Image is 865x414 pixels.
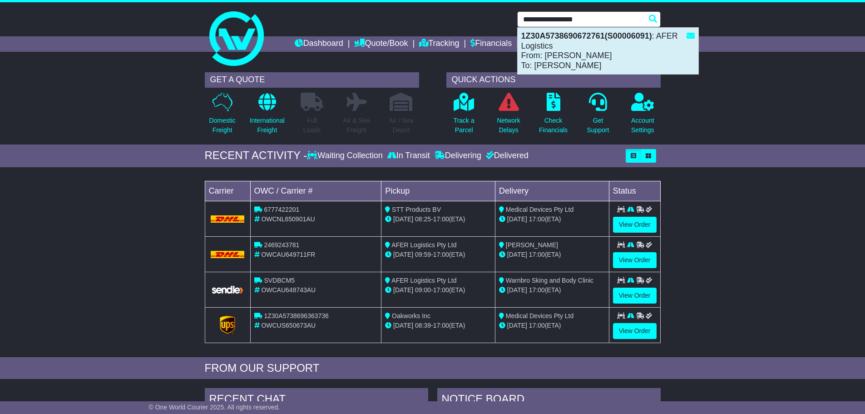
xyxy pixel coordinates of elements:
span: [DATE] [507,286,527,294]
span: OWCAU649711FR [261,251,315,258]
p: Network Delays [497,116,520,135]
p: Air & Sea Freight [343,116,370,135]
p: Track a Parcel [454,116,475,135]
span: 2469243781 [264,241,299,249]
td: Carrier [205,181,250,201]
span: OWCNL650901AU [261,215,315,223]
div: - (ETA) [385,214,491,224]
span: Warnbro Sking and Body Clinic [506,277,593,284]
div: (ETA) [499,285,605,295]
span: 08:39 [415,322,431,329]
span: OWCAU648743AU [261,286,316,294]
span: Medical Devices Pty Ltd [506,206,573,213]
td: Pickup [381,181,495,201]
span: [DATE] [393,322,413,329]
div: RECENT ACTIVITY - [205,149,307,162]
div: Delivering [432,151,484,161]
a: View Order [613,288,657,304]
div: RECENT CHAT [205,388,428,413]
a: InternationalFreight [249,92,285,140]
a: View Order [613,217,657,233]
span: 09:00 [415,286,431,294]
img: GetCarrierServiceLogo [211,285,245,294]
span: [PERSON_NAME] [506,241,558,249]
p: Account Settings [631,116,654,135]
p: Get Support [587,116,609,135]
span: 6777422201 [264,206,299,213]
span: 08:25 [415,215,431,223]
td: Status [609,181,660,201]
div: : AFER Logistics From: [PERSON_NAME] To: [PERSON_NAME] [518,28,698,74]
span: STT Products BV [392,206,441,213]
span: 1Z30A5738696363736 [264,312,328,319]
div: QUICK ACTIONS [446,72,661,88]
div: (ETA) [499,214,605,224]
a: Track aParcel [453,92,475,140]
p: Domestic Freight [209,116,235,135]
td: OWC / Carrier # [250,181,381,201]
a: Dashboard [295,36,343,52]
span: 17:00 [529,251,545,258]
img: DHL.png [211,251,245,258]
div: - (ETA) [385,321,491,330]
span: AFER Logistics Pty Ltd [391,241,456,249]
span: 17:00 [529,215,545,223]
a: Financials [470,36,512,52]
img: DHL.png [211,215,245,223]
div: (ETA) [499,321,605,330]
span: Medical Devices Pty Ltd [506,312,573,319]
span: © One World Courier 2025. All rights reserved. [149,404,280,411]
a: View Order [613,323,657,339]
span: Oakworks Inc [392,312,430,319]
span: AFER Logistics Pty Ltd [391,277,456,284]
div: - (ETA) [385,285,491,295]
p: Full Loads [301,116,323,135]
img: GetCarrierServiceLogo [220,316,235,334]
span: [DATE] [393,251,413,258]
p: Air / Sea Depot [389,116,414,135]
div: - (ETA) [385,250,491,259]
a: GetSupport [586,92,609,140]
a: Tracking [419,36,459,52]
span: 09:59 [415,251,431,258]
span: 17:00 [433,215,449,223]
div: NOTICE BOARD [437,388,661,413]
a: AccountSettings [631,92,655,140]
span: [DATE] [507,215,527,223]
td: Delivery [495,181,609,201]
span: [DATE] [393,286,413,294]
strong: 1Z30A5738690672761(S00006091) [521,31,652,40]
span: 17:00 [433,322,449,329]
a: View Order [613,252,657,268]
span: 17:00 [529,322,545,329]
div: GET A QUOTE [205,72,419,88]
a: NetworkDelays [496,92,520,140]
p: Check Financials [539,116,568,135]
a: CheckFinancials [539,92,568,140]
span: 17:00 [433,286,449,294]
div: Delivered [484,151,529,161]
div: Waiting Collection [307,151,385,161]
span: 17:00 [433,251,449,258]
span: [DATE] [393,215,413,223]
span: [DATE] [507,322,527,329]
a: Quote/Book [354,36,408,52]
span: SVDBCM5 [264,277,295,284]
div: FROM OUR SUPPORT [205,362,661,375]
div: (ETA) [499,250,605,259]
p: International Freight [250,116,285,135]
span: OWCUS650673AU [261,322,316,329]
span: [DATE] [507,251,527,258]
div: In Transit [385,151,432,161]
span: 17:00 [529,286,545,294]
a: DomesticFreight [208,92,236,140]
